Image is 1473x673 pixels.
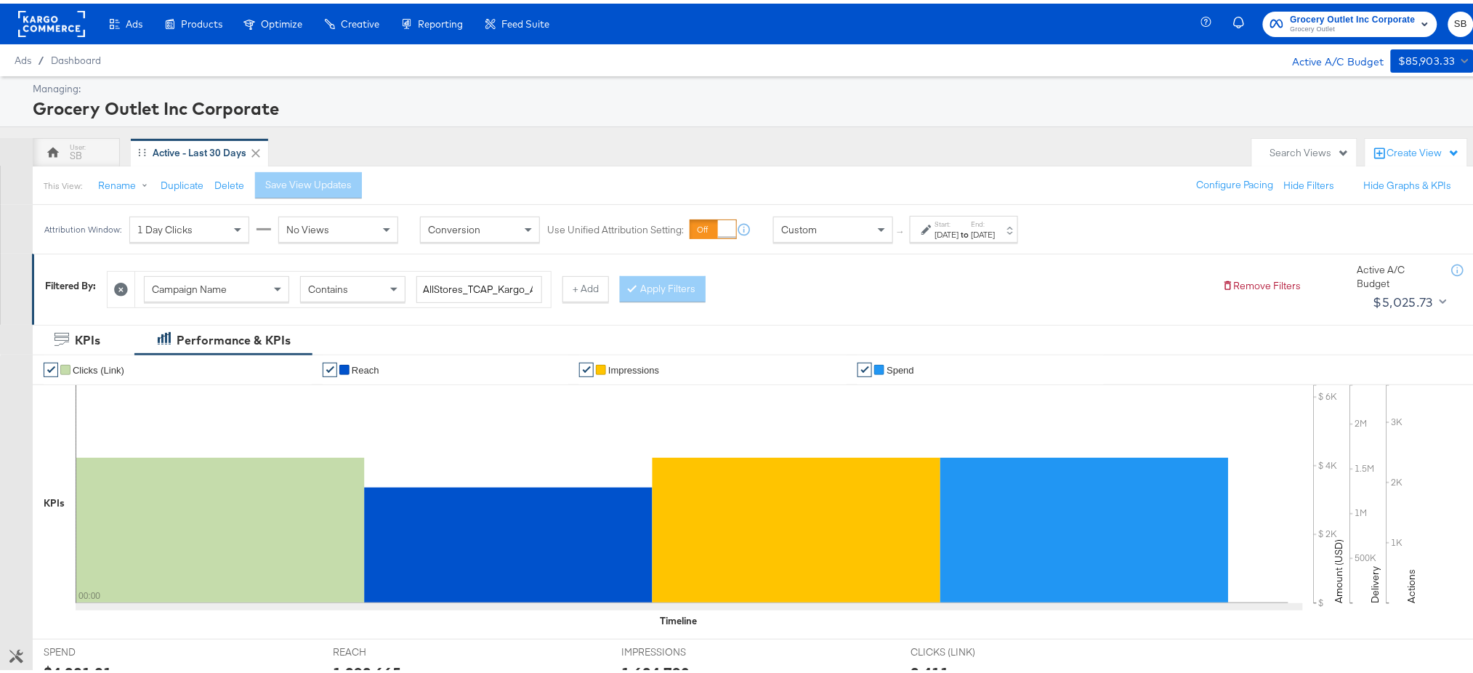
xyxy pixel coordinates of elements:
div: $5,025.73 [1373,288,1434,310]
div: Create View [1387,142,1460,157]
span: REACH [333,642,442,656]
button: Hide Graphs & KPIs [1364,175,1452,189]
div: Attribution Window: [44,221,122,231]
input: Enter a search term [416,273,542,299]
text: Amount (USD) [1333,536,1346,600]
button: Remove Filters [1222,275,1302,289]
span: SB [1454,12,1468,29]
div: Performance & KPIs [177,329,291,345]
div: [DATE] [972,225,996,237]
div: Filtered By: [45,275,96,289]
a: ✔ [579,359,594,374]
span: 1 Day Clicks [137,219,193,233]
span: Reach [352,361,379,372]
text: Delivery [1369,563,1382,600]
span: Impressions [608,361,659,372]
a: Dashboard [51,51,101,63]
span: Optimize [261,15,302,26]
span: No Views [286,219,329,233]
span: Spend [887,361,914,372]
div: KPIs [75,329,100,345]
span: Ads [15,51,31,63]
div: SB [70,145,82,159]
span: SPEND [44,642,153,656]
span: Ads [126,15,142,26]
span: IMPRESSIONS [622,642,731,656]
div: Active A/C Budget [1277,46,1384,68]
button: + Add [562,273,609,299]
button: Grocery Outlet Inc CorporateGrocery Outlet [1263,8,1437,33]
div: Timeline [661,610,698,624]
span: Reporting [418,15,463,26]
div: KPIs [44,493,65,507]
span: CLICKS (LINK) [911,642,1020,656]
div: Drag to reorder tab [138,145,146,153]
div: [DATE] [935,225,959,237]
span: Conversion [428,219,480,233]
div: Search Views [1270,142,1349,156]
div: Active - Last 30 Days [153,142,246,156]
label: End: [972,216,996,225]
span: Custom [781,219,817,233]
button: $5,025.73 [1368,287,1450,310]
span: Grocery Outlet [1291,20,1416,32]
strong: to [959,225,972,236]
button: Rename [88,169,164,196]
span: ↑ [895,226,908,231]
a: ✔ [857,359,872,374]
span: Products [181,15,222,26]
div: Managing: [33,78,1470,92]
span: Contains [308,279,348,292]
span: Grocery Outlet Inc Corporate [1291,9,1416,24]
span: Clicks (Link) [73,361,124,372]
button: Hide Filters [1284,175,1335,189]
div: Active A/C Budget [1357,259,1437,286]
div: This View: [44,177,82,188]
button: Delete [214,175,244,189]
div: Grocery Outlet Inc Corporate [33,92,1470,117]
button: Duplicate [161,175,203,189]
button: Configure Pacing [1187,169,1284,195]
text: Actions [1405,565,1418,600]
span: Campaign Name [152,279,227,292]
span: Feed Suite [501,15,549,26]
label: Use Unified Attribution Setting: [547,219,684,233]
label: Start: [935,216,959,225]
span: / [31,51,51,63]
span: Creative [341,15,379,26]
div: $85,903.33 [1398,49,1456,67]
a: ✔ [323,359,337,374]
a: ✔ [44,359,58,374]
